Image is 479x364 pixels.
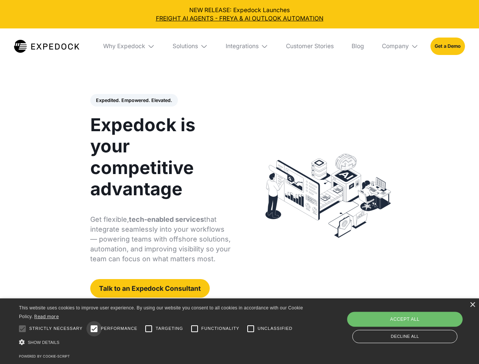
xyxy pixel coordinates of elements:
[155,325,183,332] span: Targeting
[6,6,473,23] div: NEW RELEASE: Expedock Launches
[173,42,198,50] div: Solutions
[258,325,292,332] span: Unclassified
[103,42,145,50] div: Why Expedock
[346,28,370,64] a: Blog
[226,42,259,50] div: Integrations
[90,114,231,199] h1: Expedock is your competitive advantage
[90,215,231,264] p: Get flexible, that integrate seamlessly into your workflows — powering teams with offshore soluti...
[34,314,59,319] a: Read more
[347,312,462,327] div: Accept all
[97,28,161,64] div: Why Expedock
[382,42,409,50] div: Company
[280,28,339,64] a: Customer Stories
[220,28,274,64] div: Integrations
[19,305,303,319] span: This website uses cookies to improve user experience. By using our website you consent to all coo...
[101,325,138,332] span: Performance
[430,38,465,55] a: Get a Demo
[28,340,60,345] span: Show details
[90,279,210,298] a: Talk to an Expedock Consultant
[6,14,473,23] a: FREIGHT AI AGENTS - FREYA & AI OUTLOOK AUTOMATION
[29,325,83,332] span: Strictly necessary
[167,28,214,64] div: Solutions
[376,28,424,64] div: Company
[353,282,479,364] iframe: Chat Widget
[19,354,70,358] a: Powered by cookie-script
[201,325,239,332] span: Functionality
[19,337,306,348] div: Show details
[129,215,204,223] strong: tech-enabled services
